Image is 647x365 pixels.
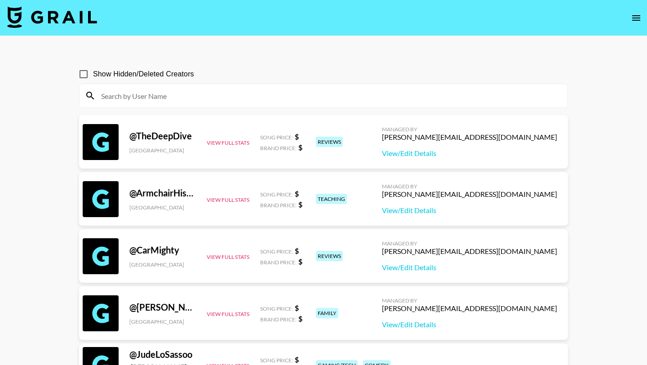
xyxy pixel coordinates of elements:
[260,134,293,141] span: Song Price:
[298,314,302,323] strong: $
[129,261,196,268] div: [GEOGRAPHIC_DATA]
[129,187,196,199] div: @ ArmchairHistorian
[295,132,299,141] strong: $
[382,240,557,247] div: Managed By
[382,133,557,142] div: [PERSON_NAME][EMAIL_ADDRESS][DOMAIN_NAME]
[382,149,557,158] a: View/Edit Details
[93,69,194,80] span: Show Hidden/Deleted Creators
[260,305,293,312] span: Song Price:
[298,257,302,266] strong: $
[129,130,196,142] div: @ TheDeepDive
[260,202,297,209] span: Brand Price:
[316,308,338,318] div: family
[260,357,293,364] span: Song Price:
[129,245,196,256] div: @ CarMighty
[207,139,249,146] button: View Full Stats
[382,263,557,272] a: View/Edit Details
[316,251,343,261] div: reviews
[7,6,97,28] img: Grail Talent
[316,194,347,204] div: teaching
[129,302,196,313] div: @ [PERSON_NAME]
[295,355,299,364] strong: $
[382,304,557,313] div: [PERSON_NAME][EMAIL_ADDRESS][DOMAIN_NAME]
[382,126,557,133] div: Managed By
[295,189,299,198] strong: $
[129,349,196,360] div: @ JudeLoSassoo
[382,206,557,215] a: View/Edit Details
[627,9,645,27] button: open drawer
[260,191,293,198] span: Song Price:
[382,297,557,304] div: Managed By
[207,254,249,260] button: View Full Stats
[207,196,249,203] button: View Full Stats
[260,145,297,151] span: Brand Price:
[260,316,297,323] span: Brand Price:
[207,311,249,317] button: View Full Stats
[382,320,557,329] a: View/Edit Details
[129,204,196,211] div: [GEOGRAPHIC_DATA]
[295,246,299,255] strong: $
[298,200,302,209] strong: $
[382,190,557,199] div: [PERSON_NAME][EMAIL_ADDRESS][DOMAIN_NAME]
[382,183,557,190] div: Managed By
[129,318,196,325] div: [GEOGRAPHIC_DATA]
[295,303,299,312] strong: $
[298,143,302,151] strong: $
[129,147,196,154] div: [GEOGRAPHIC_DATA]
[316,137,343,147] div: reviews
[260,248,293,255] span: Song Price:
[382,247,557,256] div: [PERSON_NAME][EMAIL_ADDRESS][DOMAIN_NAME]
[96,89,562,103] input: Search by User Name
[260,259,297,266] span: Brand Price:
